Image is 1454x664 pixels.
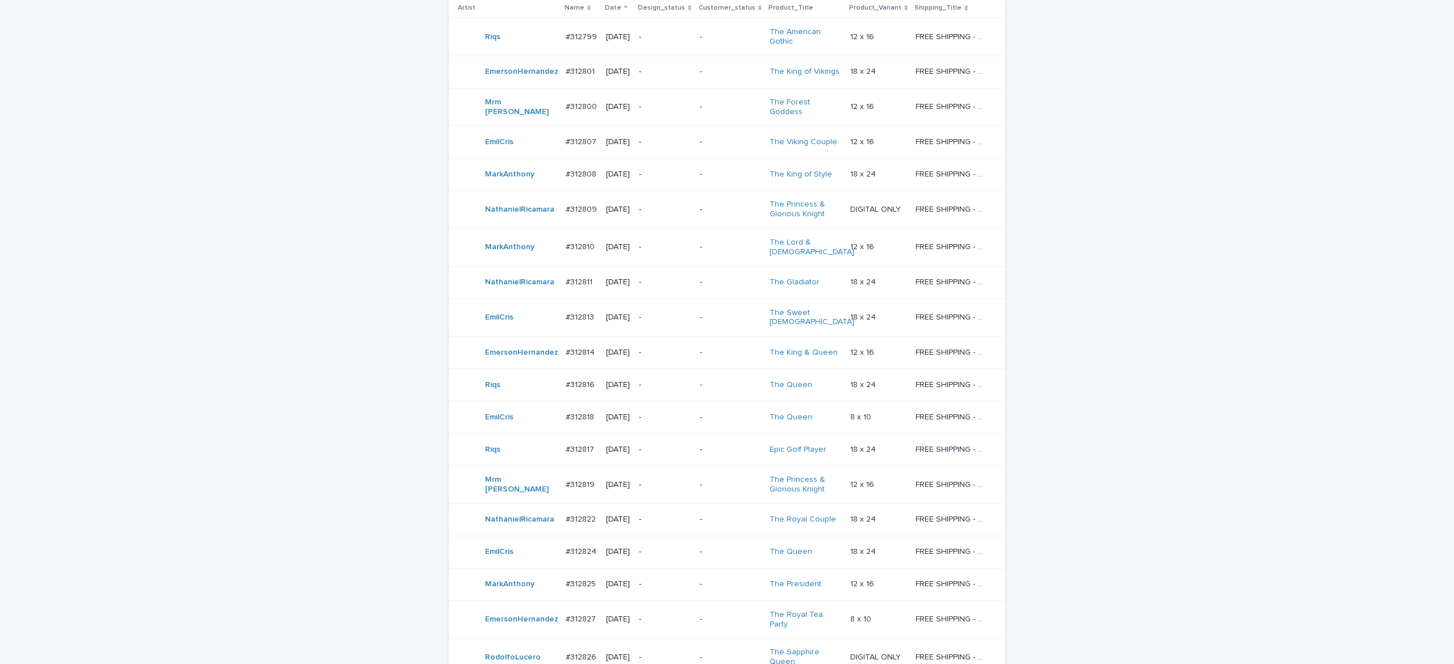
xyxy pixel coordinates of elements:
p: DIGITAL ONLY [850,203,903,215]
p: FREE SHIPPING - preview in 1-2 business days, after your approval delivery will take 5-10 b.d. [916,512,989,524]
p: FREE SHIPPING - preview in 1-2 business days, after your approval delivery will take 5-10 b.d. [916,612,989,624]
p: [DATE] [606,313,630,322]
p: - [700,137,761,147]
p: - [639,278,691,287]
p: FREE SHIPPING - preview in 1-2 business days, after your approval delivery will take 5-10 b.d. [916,100,989,112]
p: - [700,515,761,524]
p: #312801 [566,65,597,77]
a: EmilCris [485,137,513,147]
p: [DATE] [606,380,630,390]
p: [DATE] [606,170,630,179]
tr: Riqs #312816#312816 [DATE]--The Queen 18 x 2418 x 24 FREE SHIPPING - preview in 1-2 business days... [449,369,1005,401]
p: Name [565,2,584,14]
p: FREE SHIPPING - preview in 1-2 business days, after your approval delivery will take 5-10 b.d. [916,346,989,358]
p: - [639,170,691,179]
tr: EmersonHernandez #312827#312827 [DATE]--The Royal Tea Party 8 x 108 x 10 FREE SHIPPING - preview ... [449,600,1005,638]
a: NathanielRicamara [485,278,554,287]
p: - [639,313,691,322]
p: #312799 [566,30,599,42]
a: Mrm [PERSON_NAME] [485,475,556,494]
p: Design_status [638,2,685,14]
p: - [700,348,761,358]
p: - [700,653,761,662]
p: 12 x 16 [850,30,876,42]
p: #312808 [566,167,599,179]
tr: EmersonHernandez #312801#312801 [DATE]--The King of Vikings 18 x 2418 x 24 FREE SHIPPING - previe... [449,56,1005,88]
p: 18 x 24 [850,167,878,179]
p: - [639,380,691,390]
a: The Princess & Glorious Knight [770,200,841,219]
p: 12 x 16 [850,577,876,589]
p: - [700,579,761,589]
p: - [639,242,691,252]
p: FREE SHIPPING - preview in 1-2 business days, after your approval delivery will take 5-10 b.d. [916,545,989,557]
a: The Gladiator [770,278,820,287]
a: The President [770,579,821,589]
a: MarkAnthony [485,242,534,252]
p: #312816 [566,378,597,390]
p: [DATE] [606,547,630,557]
a: EmersonHernandez [485,348,558,358]
p: #312809 [566,203,599,215]
p: - [639,480,691,490]
a: NathanielRicamara [485,205,554,215]
p: Product_Variant [849,2,901,14]
p: #312810 [566,240,597,252]
a: The Sweet [DEMOGRAPHIC_DATA] [770,308,854,327]
tr: MarkAnthony #312810#312810 [DATE]--The Lord & [DEMOGRAPHIC_DATA] 12 x 1612 x 16 FREE SHIPPING - p... [449,228,1005,266]
p: [DATE] [606,137,630,147]
p: Artist [458,2,475,14]
a: The Princess & Glorious Knight [770,475,841,494]
p: - [639,67,691,77]
a: The American Gothic [770,27,841,47]
p: #312827 [566,612,598,624]
a: NathanielRicamara [485,515,554,524]
p: #312825 [566,577,598,589]
p: 18 x 24 [850,65,878,77]
p: [DATE] [606,205,630,215]
p: [DATE] [606,242,630,252]
a: The Royal Couple [770,515,836,524]
p: FREE SHIPPING - preview in 1-2 business days, after your approval delivery will take 5-10 b.d. [916,275,989,287]
a: The King of Vikings [770,67,839,77]
p: 8 x 10 [850,410,874,422]
p: FREE SHIPPING - preview in 1-2 business days, after your approval delivery will take 5-10 b.d. [916,135,989,147]
a: RodolfoLucero [485,653,541,662]
p: - [639,102,691,112]
p: FREE SHIPPING - preview in 1-2 business days, after your approval delivery will take 5-10 b.d. [916,443,989,455]
p: - [639,653,691,662]
p: Customer_status [699,2,755,14]
p: #312807 [566,135,599,147]
p: - [700,380,761,390]
p: FREE SHIPPING - preview in 1-2 business days, after your approval delivery will take 5-10 b.d. [916,203,989,215]
p: FREE SHIPPING - preview in 1-2 business days, after your approval delivery will take 5-10 b.d. [916,650,989,662]
p: - [639,579,691,589]
p: - [700,67,761,77]
a: The Queen [770,413,812,422]
a: The Queen [770,547,812,557]
p: 18 x 24 [850,378,878,390]
a: The Lord & [DEMOGRAPHIC_DATA] [770,238,854,257]
p: - [700,242,761,252]
a: Riqs [485,380,500,390]
p: #312800 [566,100,599,112]
a: EmilCris [485,547,513,557]
p: 12 x 16 [850,346,876,358]
p: [DATE] [606,32,630,42]
p: #312817 [566,443,596,455]
tr: NathanielRicamara #312822#312822 [DATE]--The Royal Couple 18 x 2418 x 24 FREE SHIPPING - preview ... [449,503,1005,536]
tr: Riqs #312799#312799 [DATE]--The American Gothic 12 x 1612 x 16 FREE SHIPPING - preview in 1-2 bus... [449,18,1005,56]
p: FREE SHIPPING - preview in 1-2 business days, after your approval delivery will take 5-10 b.d. [916,30,989,42]
p: - [639,547,691,557]
p: 18 x 24 [850,275,878,287]
p: - [700,413,761,422]
p: #312824 [566,545,599,557]
p: [DATE] [606,579,630,589]
p: FREE SHIPPING - preview in 1-2 business days, after your approval delivery will take 5-10 b.d. [916,65,989,77]
p: [DATE] [606,278,630,287]
a: MarkAnthony [485,579,534,589]
p: - [639,32,691,42]
p: 18 x 24 [850,443,878,455]
tr: MarkAnthony #312825#312825 [DATE]--The President 12 x 1612 x 16 FREE SHIPPING - preview in 1-2 bu... [449,568,1005,600]
p: - [700,32,761,42]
